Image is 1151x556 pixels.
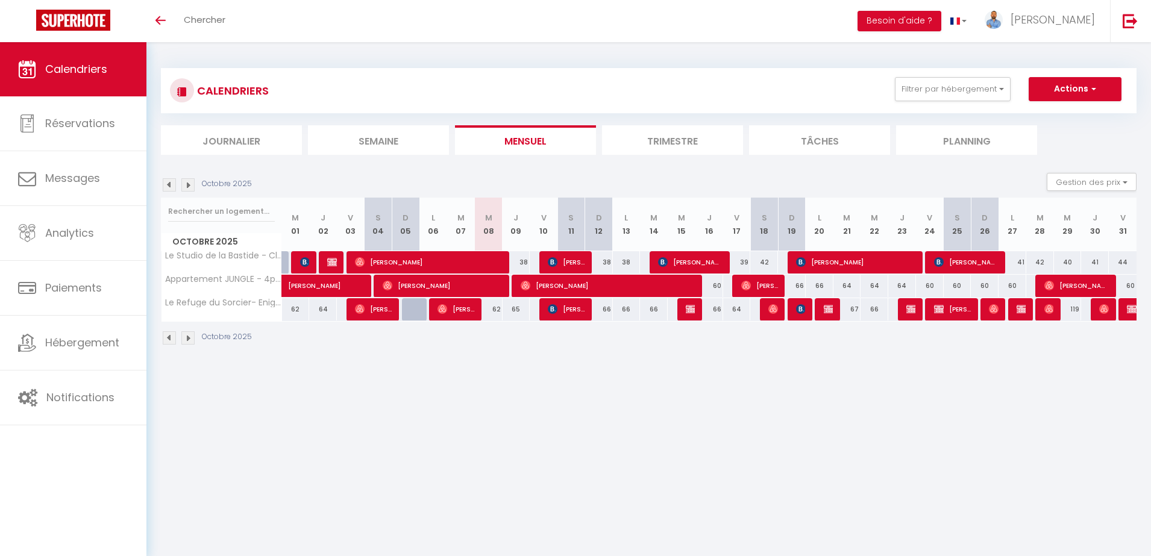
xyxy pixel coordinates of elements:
th: 13 [613,198,641,251]
th: 31 [1109,198,1137,251]
span: [DEMOGRAPHIC_DATA][PERSON_NAME] [1044,298,1053,320]
p: Octobre 2025 [202,331,252,343]
th: 10 [530,198,557,251]
abbr: J [1093,212,1097,223]
abbr: L [431,212,435,223]
abbr: M [1064,212,1071,223]
div: 38 [613,251,641,273]
th: 22 [861,198,888,251]
p: Octobre 2025 [202,178,252,190]
img: logout [1123,13,1138,28]
div: 66 [695,298,723,320]
abbr: S [568,212,574,223]
th: 08 [475,198,503,251]
span: Appartement JUNGLE - 4pers - SAUNA [163,275,284,284]
div: 60 [695,275,723,297]
abbr: V [541,212,547,223]
abbr: J [321,212,325,223]
div: 60 [971,275,999,297]
div: 60 [916,275,944,297]
img: Super Booking [36,10,110,31]
div: 64 [861,275,888,297]
abbr: D [403,212,409,223]
div: 62 [475,298,503,320]
li: Journalier [161,125,302,155]
abbr: J [900,212,905,223]
th: 23 [888,198,916,251]
span: [PERSON_NAME] [355,251,503,273]
abbr: M [678,212,685,223]
div: 67 [833,298,861,320]
th: 26 [971,198,999,251]
span: [PERSON_NAME] [355,298,392,320]
span: Notifications [46,390,114,405]
span: [PERSON_NAME] [796,298,805,320]
abbr: M [650,212,657,223]
li: Trimestre [602,125,743,155]
abbr: V [927,212,932,223]
div: 40 [1054,251,1082,273]
abbr: J [513,212,518,223]
abbr: V [1120,212,1126,223]
span: [PERSON_NAME] [1044,274,1109,297]
span: [PERSON_NAME] [288,268,371,291]
div: 41 [999,251,1026,273]
abbr: M [843,212,850,223]
th: 29 [1054,198,1082,251]
abbr: D [596,212,602,223]
th: 01 [282,198,310,251]
abbr: V [734,212,739,223]
abbr: S [375,212,381,223]
th: 18 [750,198,778,251]
button: Filtrer par hébergement [895,77,1011,101]
span: [PERSON_NAME] [1011,12,1095,27]
span: [PERSON_NAME] [934,298,971,320]
th: 15 [668,198,695,251]
li: Semaine [308,125,449,155]
div: 64 [309,298,337,320]
input: Rechercher un logement... [168,201,275,222]
th: 27 [999,198,1026,251]
div: 62 [282,298,310,320]
abbr: M [485,212,492,223]
div: 66 [806,275,833,297]
span: [PERSON_NAME] [300,251,309,273]
div: 64 [888,275,916,297]
th: 12 [585,198,613,251]
span: Paiements [45,280,102,295]
div: 42 [750,251,778,273]
span: [PERSON_NAME] [383,274,503,297]
span: [PERSON_NAME] [768,298,777,320]
div: 60 [1109,275,1137,297]
div: 66 [861,298,888,320]
li: Tâches [749,125,890,155]
span: Le Studio de la Bastide - Classé 2* - [GEOGRAPHIC_DATA] [163,251,284,260]
th: 20 [806,198,833,251]
span: Hébergement [45,335,119,350]
div: 60 [999,275,1026,297]
abbr: M [871,212,878,223]
th: 09 [503,198,530,251]
li: Planning [896,125,1037,155]
span: [PERSON_NAME] [989,298,998,320]
span: [PERSON_NAME] [548,251,585,273]
div: 39 [723,251,751,273]
div: 66 [640,298,668,320]
abbr: S [955,212,960,223]
th: 17 [723,198,751,251]
abbr: S [762,212,767,223]
span: [PERSON_NAME] [327,251,336,273]
span: Analytics [45,225,94,240]
th: 19 [778,198,806,251]
th: 30 [1081,198,1109,251]
div: 42 [1026,251,1054,273]
img: ... [985,11,1003,29]
div: 66 [585,298,613,320]
th: 14 [640,198,668,251]
th: 21 [833,198,861,251]
h3: CALENDRIERS [194,77,269,104]
div: 66 [778,275,806,297]
th: 06 [419,198,447,251]
div: 64 [723,298,751,320]
div: 60 [944,275,971,297]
